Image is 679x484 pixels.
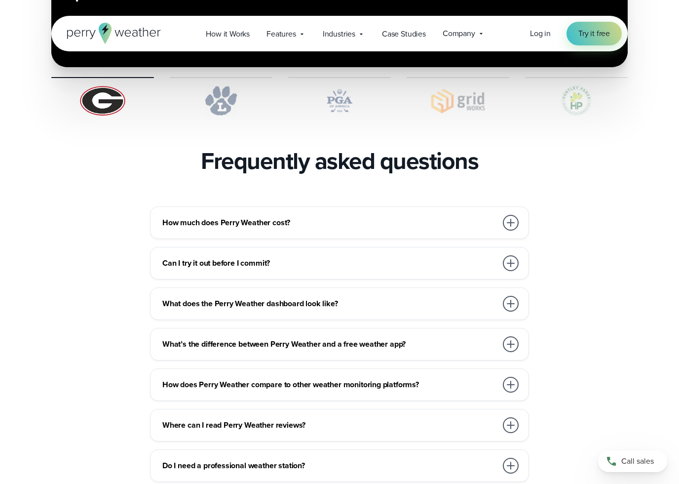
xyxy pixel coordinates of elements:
a: Log in [530,28,551,40]
span: Case Studies [382,28,426,40]
span: Industries [323,28,355,40]
h2: Frequently asked questions [201,147,478,175]
h3: What does the Perry Weather dashboard look like? [162,298,497,310]
span: Call sales [621,455,654,467]
img: PGA.svg [288,86,391,116]
img: Gridworks.svg [407,86,509,116]
span: How it Works [206,28,250,40]
span: Company [443,28,475,40]
span: Features [266,28,296,40]
a: How it Works [197,24,258,44]
h3: Where can I read Perry Weather reviews? [162,419,497,431]
a: Call sales [598,450,667,472]
h3: How much does Perry Weather cost? [162,217,497,229]
a: Try it free [566,22,622,45]
h3: Can I try it out before I commit? [162,257,497,269]
a: Case Studies [374,24,434,44]
h3: How does Perry Weather compare to other weather monitoring platforms? [162,379,497,391]
h3: What’s the difference between Perry Weather and a free weather app? [162,338,497,350]
h3: Do I need a professional weather station? [162,460,497,472]
span: Try it free [578,28,610,40]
